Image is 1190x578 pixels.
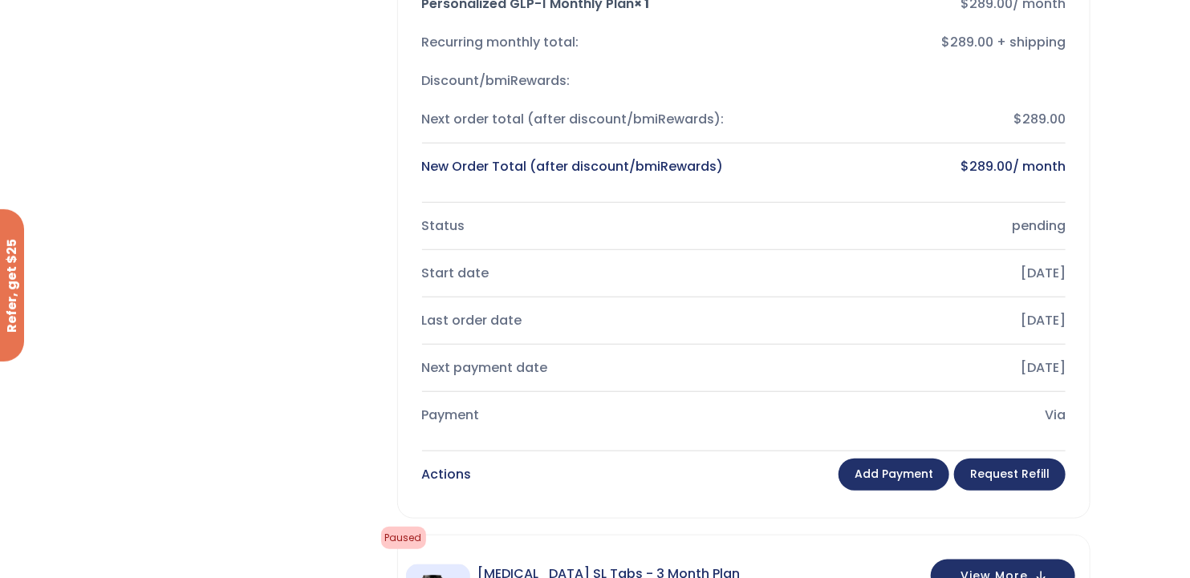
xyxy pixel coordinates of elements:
[757,357,1066,379] div: [DATE]
[839,459,949,491] a: Add payment
[422,215,731,237] div: Status
[961,157,1013,176] bdi: 289.00
[757,108,1066,131] div: $289.00
[422,31,731,54] div: Recurring monthly total:
[422,404,731,426] div: Payment
[422,156,731,178] div: New Order Total (after discount/bmiRewards)
[757,262,1066,285] div: [DATE]
[422,262,731,285] div: Start date
[757,215,1066,237] div: pending
[381,527,426,549] span: Paused
[757,404,1066,426] div: Via
[757,156,1066,178] div: / month
[954,459,1066,491] a: Request Refill
[422,70,731,92] div: Discount/bmiRewards:
[961,157,969,176] span: $
[422,463,472,486] div: Actions
[422,357,731,379] div: Next payment date
[757,309,1066,332] div: [DATE]
[757,31,1066,54] div: $289.00 + shipping
[422,108,731,131] div: Next order total (after discount/bmiRewards):
[422,309,731,332] div: Last order date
